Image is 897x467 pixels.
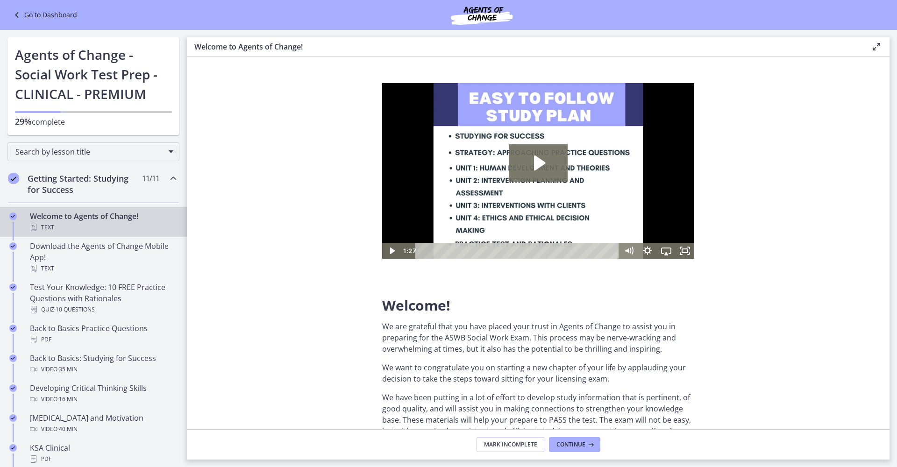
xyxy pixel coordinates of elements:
div: Back to Basics Practice Questions [30,323,176,345]
i: Completed [8,173,19,184]
div: Welcome to Agents of Change! [30,211,176,233]
div: Text [30,263,176,274]
p: We are grateful that you have placed your trust in Agents of Change to assist you in preparing fo... [382,321,694,354]
i: Completed [9,242,17,250]
span: 11 / 11 [142,173,159,184]
span: Mark Incomplete [484,441,537,448]
i: Completed [9,212,17,220]
i: Completed [9,283,17,291]
h2: Getting Started: Studying for Success [28,173,142,195]
div: PDF [30,334,176,345]
button: Mute [237,160,256,176]
div: Test Your Knowledge: 10 FREE Practice Questions with Rationales [30,282,176,315]
button: Airplay [275,160,293,176]
i: Completed [9,444,17,452]
div: Search by lesson title [7,142,179,161]
span: Search by lesson title [15,147,164,157]
button: Continue [549,437,600,452]
div: Download the Agents of Change Mobile App! [30,241,176,274]
i: Completed [9,325,17,332]
div: PDF [30,453,176,465]
a: Go to Dashboard [11,9,77,21]
i: Completed [9,414,17,422]
button: Play Video: c1o6hcmjueu5qasqsu00.mp4 [127,61,185,99]
h1: Agents of Change - Social Work Test Prep - CLINICAL - PREMIUM [15,45,172,104]
span: Welcome! [382,296,450,315]
div: Playbar [40,160,233,176]
button: Mark Incomplete [476,437,545,452]
span: · 35 min [57,364,78,375]
div: Text [30,222,176,233]
p: complete [15,116,172,127]
span: · 10 Questions [54,304,95,315]
div: Quiz [30,304,176,315]
h3: Welcome to Agents of Change! [194,41,856,52]
div: Video [30,424,176,435]
p: We have been putting in a lot of effort to develop study information that is pertinent, of good q... [382,392,694,448]
span: Continue [556,441,585,448]
div: Developing Critical Thinking Skills [30,382,176,405]
div: KSA Clinical [30,442,176,465]
span: · 16 min [57,394,78,405]
div: Back to Basics: Studying for Success [30,353,176,375]
button: Fullscreen [293,160,312,176]
p: We want to congratulate you on starting a new chapter of your life by applauding your decision to... [382,362,694,384]
span: · 40 min [57,424,78,435]
button: Show settings menu [256,160,275,176]
div: Video [30,394,176,405]
span: 29% [15,116,32,127]
div: [MEDICAL_DATA] and Motivation [30,412,176,435]
i: Completed [9,384,17,392]
div: Video [30,364,176,375]
img: Agents of Change [426,4,538,26]
i: Completed [9,354,17,362]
